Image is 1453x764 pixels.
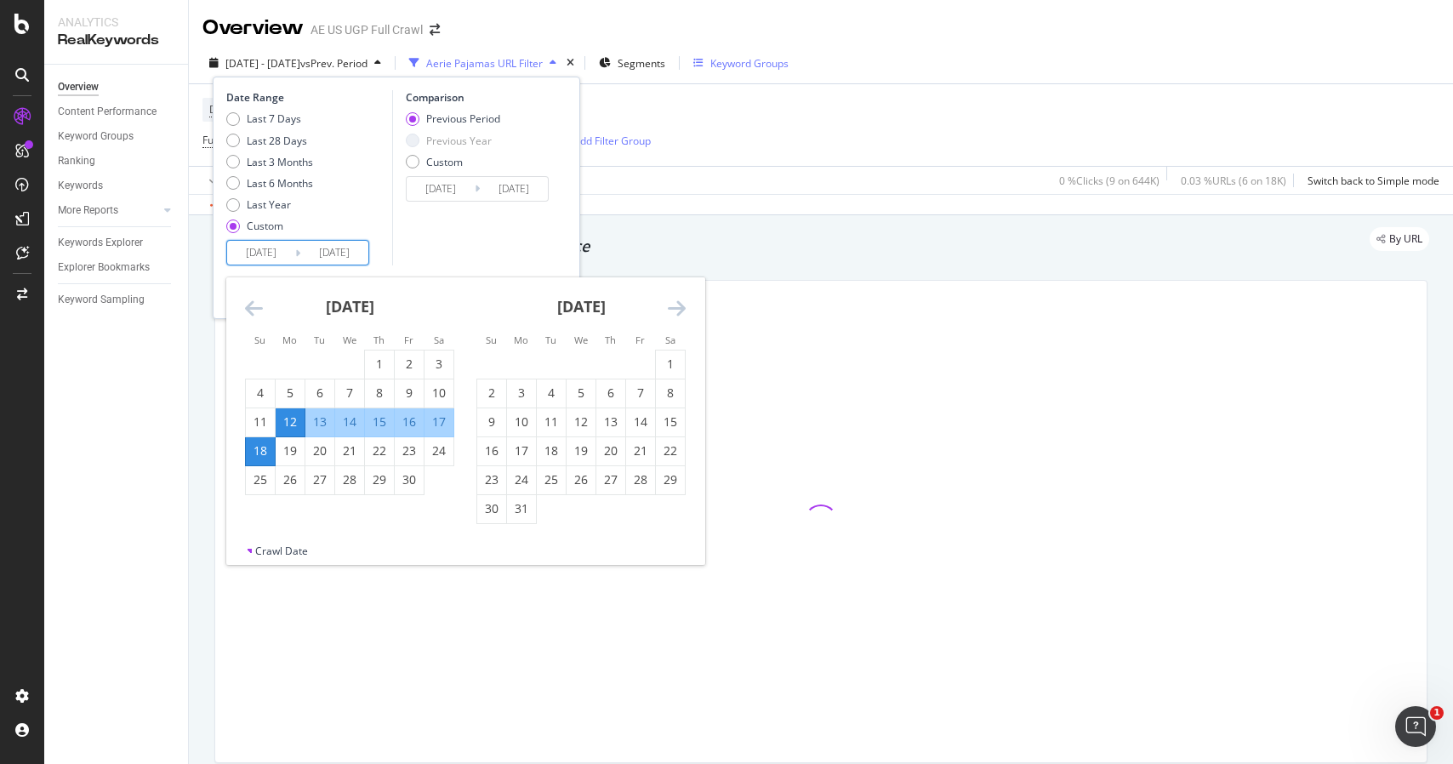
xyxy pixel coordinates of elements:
[426,134,492,148] div: Previous Year
[404,334,413,346] small: Fr
[226,90,388,105] div: Date Range
[395,385,424,402] div: 9
[395,436,425,465] td: Choose Friday, September 23, 2022 as your check-in date. It’s available.
[58,291,176,309] a: Keyword Sampling
[656,436,686,465] td: Choose Saturday, October 22, 2022 as your check-in date. It’s available.
[573,134,651,148] div: Add Filter Group
[557,296,606,316] strong: [DATE]
[402,49,563,77] button: Aerie Pajamas URL Filter
[1308,174,1439,188] div: Switch back to Simple mode
[567,408,596,436] td: Choose Wednesday, October 12, 2022 as your check-in date. It’s available.
[425,408,454,436] td: Selected. Saturday, September 17, 2022
[58,103,176,121] a: Content Performance
[58,128,176,145] a: Keyword Groups
[58,152,176,170] a: Ranking
[58,78,99,96] div: Overview
[226,197,313,212] div: Last Year
[282,334,297,346] small: Mo
[305,436,335,465] td: Choose Tuesday, September 20, 2022 as your check-in date. It’s available.
[226,134,313,148] div: Last 28 Days
[314,334,325,346] small: Tu
[567,379,596,408] td: Choose Wednesday, October 5, 2022 as your check-in date. It’s available.
[365,471,394,488] div: 29
[426,111,500,126] div: Previous Period
[406,155,500,169] div: Custom
[227,241,295,265] input: Start Date
[425,350,454,379] td: Choose Saturday, September 3, 2022 as your check-in date. It’s available.
[247,197,291,212] div: Last Year
[425,436,454,465] td: Choose Saturday, September 24, 2022 as your check-in date. It’s available.
[247,176,313,191] div: Last 6 Months
[425,379,454,408] td: Choose Saturday, September 10, 2022 as your check-in date. It’s available.
[656,465,686,494] td: Choose Saturday, October 29, 2022 as your check-in date. It’s available.
[58,234,143,252] div: Keywords Explorer
[537,408,567,436] td: Choose Tuesday, October 11, 2022 as your check-in date. It’s available.
[407,177,475,201] input: Start Date
[426,56,543,71] div: Aerie Pajamas URL Filter
[596,436,626,465] td: Choose Thursday, October 20, 2022 as your check-in date. It’s available.
[300,241,368,265] input: End Date
[605,334,616,346] small: Th
[58,31,174,50] div: RealKeywords
[1059,174,1160,188] div: 0 % Clicks ( 9 on 644K )
[406,90,554,105] div: Comparison
[305,385,334,402] div: 6
[209,102,242,117] span: Device
[365,413,394,430] div: 15
[545,334,556,346] small: Tu
[335,442,364,459] div: 21
[58,234,176,252] a: Keywords Explorer
[507,379,537,408] td: Choose Monday, October 3, 2022 as your check-in date. It’s available.
[507,500,536,517] div: 31
[710,56,789,71] div: Keyword Groups
[246,385,275,402] div: 4
[626,379,656,408] td: Choose Friday, October 7, 2022 as your check-in date. It’s available.
[567,465,596,494] td: Choose Wednesday, October 26, 2022 as your check-in date. It’s available.
[507,465,537,494] td: Choose Monday, October 24, 2022 as your check-in date. It’s available.
[430,24,440,36] div: arrow-right-arrow-left
[567,436,596,465] td: Choose Wednesday, October 19, 2022 as your check-in date. It’s available.
[596,385,625,402] div: 6
[226,277,704,544] div: Calendar
[335,413,364,430] div: 14
[305,379,335,408] td: Choose Tuesday, September 6, 2022 as your check-in date. It’s available.
[58,202,159,220] a: More Reports
[246,471,275,488] div: 25
[1370,227,1429,251] div: legacy label
[226,155,313,169] div: Last 3 Months
[567,385,595,402] div: 5
[365,350,395,379] td: Choose Thursday, September 1, 2022 as your check-in date. It’s available.
[255,544,308,558] div: Crawl Date
[335,436,365,465] td: Choose Wednesday, September 21, 2022 as your check-in date. It’s available.
[395,356,424,373] div: 2
[425,356,453,373] div: 3
[477,465,507,494] td: Choose Sunday, October 23, 2022 as your check-in date. It’s available.
[365,436,395,465] td: Choose Thursday, September 22, 2022 as your check-in date. It’s available.
[507,413,536,430] div: 10
[626,436,656,465] td: Choose Friday, October 21, 2022 as your check-in date. It’s available.
[276,385,305,402] div: 5
[618,56,665,71] span: Segments
[537,436,567,465] td: Choose Tuesday, October 18, 2022 as your check-in date. It’s available.
[202,133,240,147] span: Full URL
[276,471,305,488] div: 26
[507,408,537,436] td: Choose Monday, October 10, 2022 as your check-in date. It’s available.
[202,49,388,77] button: [DATE] - [DATE]vsPrev. Period
[395,379,425,408] td: Choose Friday, September 9, 2022 as your check-in date. It’s available.
[477,442,506,459] div: 16
[276,442,305,459] div: 19
[246,408,276,436] td: Choose Sunday, September 11, 2022 as your check-in date. It’s available.
[305,413,334,430] div: 13
[426,155,463,169] div: Custom
[477,385,506,402] div: 2
[626,465,656,494] td: Choose Friday, October 28, 2022 as your check-in date. It’s available.
[592,49,672,77] button: Segments
[626,385,655,402] div: 7
[246,379,276,408] td: Choose Sunday, September 4, 2022 as your check-in date. It’s available.
[1181,174,1286,188] div: 0.03 % URLs ( 6 on 18K )
[596,379,626,408] td: Choose Thursday, October 6, 2022 as your check-in date. It’s available.
[247,111,301,126] div: Last 7 Days
[202,167,252,194] button: Apply
[247,219,283,233] div: Custom
[434,334,444,346] small: Sa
